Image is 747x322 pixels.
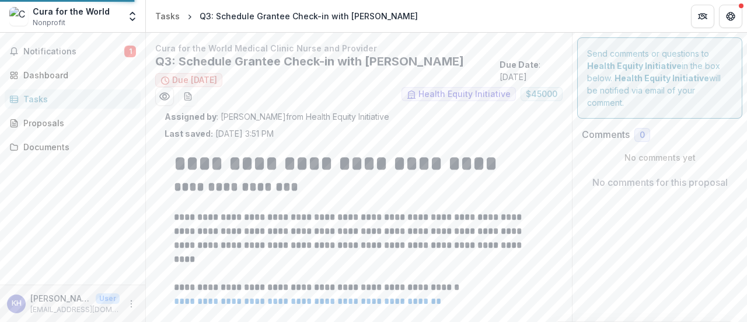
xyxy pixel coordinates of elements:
p: : [PERSON_NAME] from Health Equity Initiative [165,110,553,123]
button: download-word-button [179,87,197,106]
nav: breadcrumb [151,8,423,25]
button: Notifications1 [5,42,141,61]
a: Dashboard [5,65,141,85]
a: Proposals [5,113,141,133]
button: Preview ad0ff528-301c-4026-a442-81368737a007.pdf [155,87,174,106]
div: Send comments or questions to in the box below. will be notified via email of your comment. [577,37,742,119]
span: Notifications [23,47,124,57]
button: Partners [691,5,714,28]
img: Cura for the World [9,7,28,26]
span: Due [DATE] [172,75,217,85]
div: Tasks [155,10,180,22]
span: 1 [124,46,136,57]
div: Kayla Hansen [12,300,22,307]
p: : [DATE] [500,58,563,83]
p: Cura for the World Medical Clinic Nurse and Provider [155,42,563,54]
a: Tasks [5,89,141,109]
strong: Due Date [500,60,539,70]
p: No comments for this proposal [592,175,728,189]
span: 0 [640,130,645,140]
h2: Q3: Schedule Grantee Check-in with [PERSON_NAME] [155,54,495,68]
span: $ 45000 [526,89,557,99]
div: Proposals [23,117,131,129]
div: Cura for the World [33,5,110,18]
span: Nonprofit [33,18,65,28]
p: [PERSON_NAME] [30,292,91,304]
button: Get Help [719,5,742,28]
button: Open entity switcher [124,5,141,28]
p: User [96,293,120,304]
strong: Assigned by [165,112,217,122]
p: [EMAIL_ADDRESS][DOMAIN_NAME] [30,304,120,315]
strong: Last saved: [165,129,213,139]
h2: Comments [582,129,630,140]
div: Tasks [23,93,131,105]
a: Tasks [151,8,184,25]
p: [DATE] 3:51 PM [165,127,274,140]
div: Dashboard [23,69,131,81]
div: Documents [23,141,131,153]
p: No comments yet [582,151,738,164]
div: Q3: Schedule Grantee Check-in with [PERSON_NAME] [200,10,418,22]
a: Documents [5,137,141,157]
span: Health Equity Initiative [418,89,511,99]
strong: Health Equity Initiative [615,73,709,83]
button: More [124,297,138,311]
strong: Health Equity Initiative [587,61,682,71]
